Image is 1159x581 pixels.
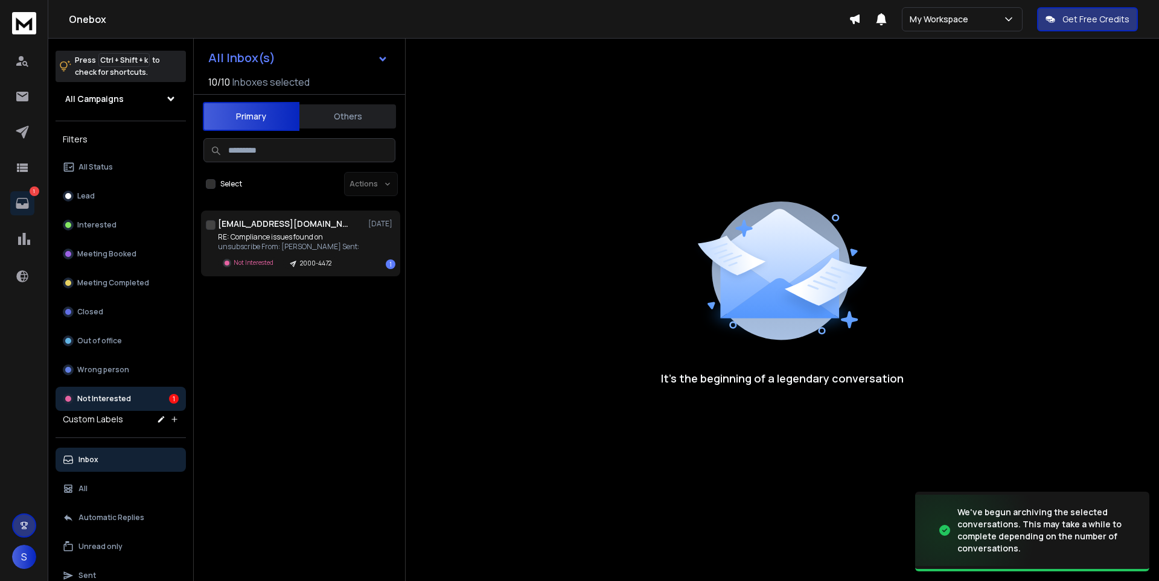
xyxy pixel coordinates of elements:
p: Press to check for shortcuts. [75,54,160,78]
p: All [78,484,88,494]
p: RE: Compliance issues found on [218,232,359,242]
h1: All Inbox(s) [208,52,275,64]
button: Closed [56,300,186,324]
h3: Custom Labels [63,413,123,425]
button: Meeting Completed [56,271,186,295]
img: image [915,495,1036,567]
p: Not Interested [234,258,273,267]
button: Inbox [56,448,186,472]
p: Meeting Completed [77,278,149,288]
button: Not Interested1 [56,387,186,411]
label: Select [220,179,242,189]
button: Others [299,103,396,130]
h1: All Campaigns [65,93,124,105]
div: 1 [386,259,395,269]
p: All Status [78,162,113,172]
button: Meeting Booked [56,242,186,266]
span: 10 / 10 [208,75,230,89]
p: My Workspace [910,13,973,25]
button: Wrong person [56,358,186,382]
button: Automatic Replies [56,506,186,530]
p: Out of office [77,336,122,346]
p: It’s the beginning of a legendary conversation [661,370,904,387]
p: 1 [30,186,39,196]
h1: [EMAIL_ADDRESS][DOMAIN_NAME] [218,218,351,230]
p: Meeting Booked [77,249,136,259]
button: Interested [56,213,186,237]
button: Get Free Credits [1037,7,1138,31]
p: Unread only [78,542,123,551]
img: logo [12,12,36,34]
p: Closed [77,307,103,317]
p: Sent [78,571,96,580]
div: We've begun archiving the selected conversations. This may take a while to complete depending on ... [957,506,1135,554]
button: All Inbox(s) [199,46,398,70]
p: Not Interested [77,394,131,404]
p: [DATE] [368,219,395,229]
p: Automatic Replies [78,513,144,522]
button: All Status [56,155,186,179]
a: 1 [10,191,34,215]
button: All Campaigns [56,87,186,111]
button: Lead [56,184,186,208]
p: Inbox [78,455,98,465]
p: Wrong person [77,365,129,375]
p: Interested [77,220,117,230]
button: Out of office [56,329,186,353]
span: Ctrl + Shift + k [98,53,150,67]
p: Lead [77,191,95,201]
h3: Inboxes selected [232,75,310,89]
button: Unread only [56,535,186,559]
button: All [56,477,186,501]
button: S [12,545,36,569]
h1: Onebox [69,12,849,27]
p: 2000-4472 [300,259,331,268]
h3: Filters [56,131,186,148]
p: Get Free Credits [1062,13,1129,25]
p: unsubscribe From: [PERSON_NAME] Sent: [218,242,359,252]
div: 1 [169,394,179,404]
button: Primary [203,102,299,131]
